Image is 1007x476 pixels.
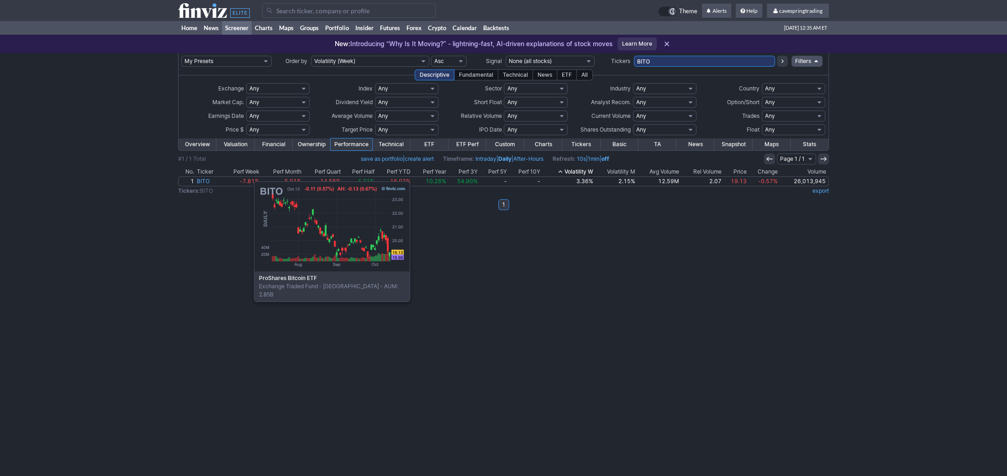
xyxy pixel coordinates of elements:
[779,167,829,176] th: Volume
[410,138,448,150] a: ETF
[485,85,501,92] span: Sector
[379,283,384,290] span: •
[748,167,779,176] th: Change
[731,178,747,185] span: 19.13
[591,99,631,106] span: Analyst Recom.
[508,167,542,176] th: Perf 10Y
[758,178,778,185] span: -0.57%
[702,4,731,18] a: Alerts
[680,177,722,186] a: 2.07
[638,138,676,150] a: TA
[576,69,593,80] div: All
[457,178,478,185] span: 54.90%
[767,4,829,18] a: cavespringtrading
[179,138,216,150] a: Overview
[557,69,577,80] div: ETF
[727,99,759,106] span: Option/Short
[448,138,486,150] a: ETF Perf
[222,21,252,35] a: Screener
[553,155,575,162] b: Refresh:
[212,99,244,106] span: Market Cap.
[178,154,206,164] div: #1 / 1 Total
[216,138,254,150] a: Valuation
[358,178,374,185] span: 4.71%
[637,177,680,186] a: 12.59M
[479,126,501,133] span: IPO Date
[285,58,307,64] span: Order by
[240,178,259,185] span: -7.81%
[178,186,620,196] td: BITO
[377,21,403,35] a: Futures
[791,138,828,150] a: Stats
[221,167,261,176] th: Perf Week
[361,154,434,164] span: |
[425,21,449,35] a: Crypto
[342,167,376,176] th: Perf Half
[359,85,373,92] span: Index
[426,178,446,185] span: 10.26%
[542,167,594,176] th: Volatility W
[601,138,638,150] a: Basic
[376,177,412,186] a: -16.02%
[415,69,454,80] div: Descriptive
[498,155,511,162] a: Daily
[676,138,714,150] a: News
[611,58,630,64] span: Tickers
[443,155,474,162] b: Timeframe:
[372,138,410,150] a: Technical
[486,58,502,64] span: Signal
[658,6,697,16] a: Theme
[679,6,697,16] span: Theme
[412,167,447,176] th: Perf Year
[747,126,759,133] span: Float
[524,138,562,150] a: Charts
[178,167,195,176] th: No.
[336,99,373,106] span: Dividend Yield
[405,155,434,162] a: create alert
[261,177,303,186] a: -5.01%
[252,21,276,35] a: Charts
[532,69,557,80] div: News
[502,199,505,210] b: 1
[218,85,244,92] span: Exchange
[812,187,829,194] a: export
[293,138,331,150] a: Ownership
[601,155,609,162] a: off
[443,154,543,164] span: | |
[714,138,752,150] a: Snapshot
[221,177,261,186] a: -7.81%
[352,21,377,35] a: Insider
[342,126,373,133] span: Target Price
[454,69,498,80] div: Fundamental
[739,85,759,92] span: Country
[318,283,323,290] span: •
[580,126,631,133] span: Shares Outstanding
[553,154,609,164] span: | |
[178,187,200,194] b: Tickers:
[498,69,533,80] div: Technical
[748,177,779,186] a: -0.57%
[542,177,594,186] a: 3.36%
[254,271,410,301] div: Exchange Traded Fund [GEOGRAPHIC_DATA] AUM: 2.85B
[179,177,195,186] a: 1
[479,177,508,186] a: -
[403,21,425,35] a: Forex
[331,138,372,150] a: Performance
[195,177,221,186] a: BITO
[577,155,586,162] a: 10s
[276,21,297,35] a: Maps
[588,155,600,162] a: 1min
[680,167,722,176] th: Rel Volume
[297,21,322,35] a: Groups
[513,155,543,162] a: After-Hours
[226,126,244,133] span: Price $
[723,167,749,176] th: Price
[317,178,341,185] span: -14.56%
[412,177,447,186] a: 10.26%
[475,155,496,162] a: Intraday
[723,177,749,186] a: 19.13
[322,21,352,35] a: Portfolio
[594,167,636,176] th: Volatility M
[282,178,301,185] span: -5.01%
[255,138,293,150] a: Financial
